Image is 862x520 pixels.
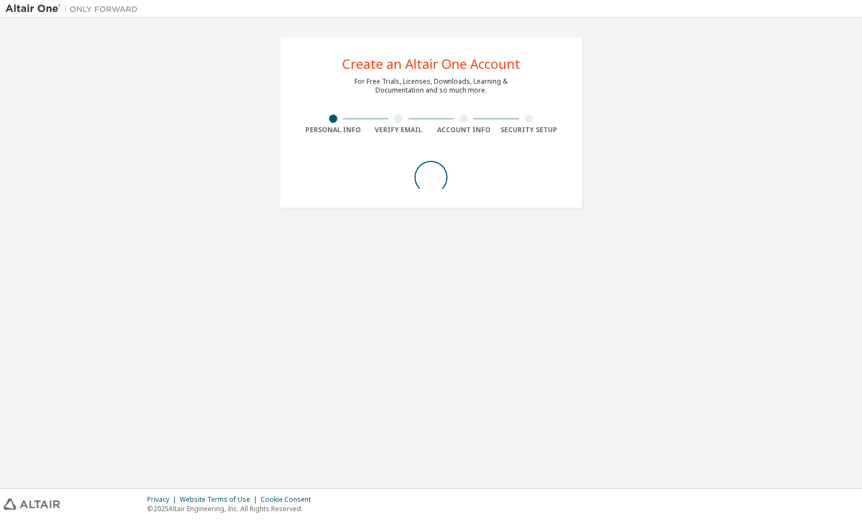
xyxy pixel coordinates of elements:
[497,126,562,134] div: Security Setup
[6,3,143,14] img: Altair One
[431,126,497,134] div: Account Info
[180,495,261,504] div: Website Terms of Use
[342,57,520,71] div: Create an Altair One Account
[3,499,60,510] img: altair_logo.svg
[354,77,508,95] div: For Free Trials, Licenses, Downloads, Learning & Documentation and so much more.
[261,495,317,504] div: Cookie Consent
[366,126,432,134] div: Verify Email
[300,126,366,134] div: Personal Info
[147,504,317,513] p: © 2025 Altair Engineering, Inc. All Rights Reserved.
[147,495,180,504] div: Privacy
